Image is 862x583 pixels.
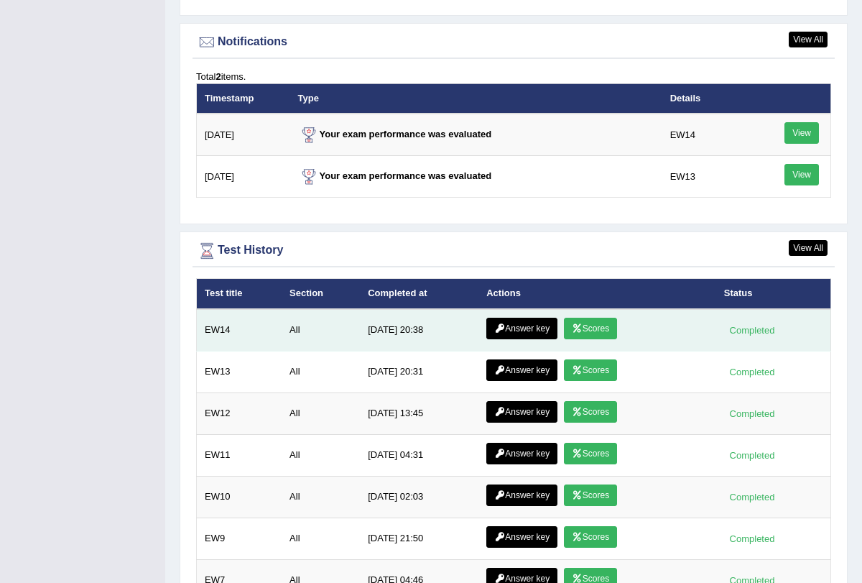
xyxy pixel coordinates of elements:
[282,434,360,476] td: All
[789,240,828,256] a: View All
[197,156,290,198] td: [DATE]
[486,318,557,339] a: Answer key
[564,526,617,548] a: Scores
[197,351,282,393] td: EW13
[724,448,780,463] div: Completed
[360,279,478,309] th: Completed at
[196,70,831,83] div: Total items.
[298,129,492,139] strong: Your exam performance was evaluated
[662,83,745,114] th: Details
[486,485,557,506] a: Answer key
[564,359,617,381] a: Scores
[486,359,557,381] a: Answer key
[360,518,478,559] td: [DATE] 21:50
[197,114,290,156] td: [DATE]
[784,164,819,185] a: View
[360,309,478,352] td: [DATE] 20:38
[197,518,282,559] td: EW9
[197,393,282,434] td: EW12
[662,114,745,156] td: EW14
[196,32,831,53] div: Notifications
[197,434,282,476] td: EW11
[724,406,780,421] div: Completed
[662,156,745,198] td: EW13
[564,485,617,506] a: Scores
[724,323,780,338] div: Completed
[282,279,360,309] th: Section
[784,122,819,144] a: View
[360,393,478,434] td: [DATE] 13:45
[360,351,478,393] td: [DATE] 20:31
[290,83,662,114] th: Type
[724,490,780,505] div: Completed
[789,32,828,47] a: View All
[215,71,221,82] b: 2
[298,170,492,181] strong: Your exam performance was evaluated
[360,476,478,518] td: [DATE] 02:03
[197,83,290,114] th: Timestamp
[197,476,282,518] td: EW10
[360,434,478,476] td: [DATE] 04:31
[196,240,831,262] div: Test History
[197,279,282,309] th: Test title
[564,443,617,464] a: Scores
[486,526,557,548] a: Answer key
[282,309,360,352] td: All
[478,279,716,309] th: Actions
[282,476,360,518] td: All
[282,518,360,559] td: All
[716,279,831,309] th: Status
[724,531,780,546] div: Completed
[564,401,617,423] a: Scores
[197,309,282,352] td: EW14
[486,401,557,423] a: Answer key
[282,351,360,393] td: All
[724,364,780,380] div: Completed
[486,443,557,464] a: Answer key
[564,318,617,339] a: Scores
[282,393,360,434] td: All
